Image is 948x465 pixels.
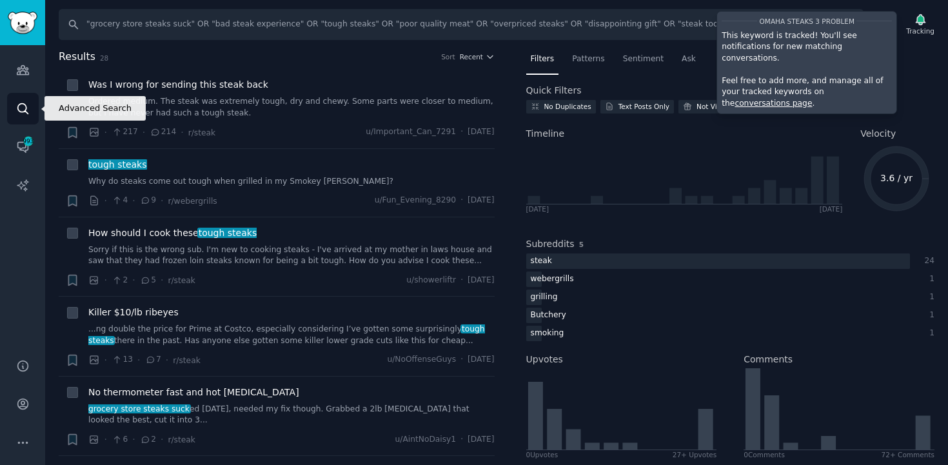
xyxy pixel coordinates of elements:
span: 6 [112,434,128,446]
div: 1 [923,292,935,303]
img: GummySearch logo [8,12,37,34]
a: 993 [7,131,39,163]
div: 1 [923,273,935,285]
a: Killer $10/lb ribeyes [88,306,179,319]
span: r/steak [173,356,201,365]
div: webergrills [526,272,578,288]
span: r/steak [188,128,216,137]
span: u/AintNoDaisy1 [395,434,456,446]
div: steak [526,253,557,270]
span: [DATE] [468,126,494,138]
span: u/Important_Can_7291 [366,126,456,138]
h2: Quick Filters [526,84,582,97]
a: Was I wrong for sending this steak back [88,78,268,92]
span: · [460,195,463,206]
span: grocery store steaks suck [87,404,190,413]
span: [DATE] [468,434,494,446]
div: 72+ Comments [882,450,934,459]
span: · [460,275,463,286]
span: 2 [112,275,128,286]
span: Velocity [860,127,896,141]
a: tough steaks [88,158,147,172]
span: How should I cook these [88,226,257,240]
span: · [161,433,163,446]
span: 2 [140,434,156,446]
div: Sort [441,52,455,61]
div: 27+ Upvotes [673,450,717,459]
span: Patterns [572,54,604,65]
span: 13 [112,354,133,366]
a: How should I cook thesetough steaks [88,226,257,240]
span: Timeline [526,127,565,141]
span: · [166,353,168,367]
span: tough steaks [87,159,148,170]
button: Recent [460,52,495,61]
text: 3.6 / yr [880,173,913,183]
div: [DATE] [526,204,549,213]
span: 217 [112,126,138,138]
h2: Comments [744,353,793,366]
span: · [132,194,135,208]
button: Tracking [902,11,939,38]
div: 0 Comment s [744,450,785,459]
a: ...ng double the price for Prime at Costco, especially considering I’ve gotten some surprisinglyt... [88,324,495,346]
span: · [181,126,183,139]
span: [DATE] [468,195,494,206]
span: 28 [100,54,108,62]
span: r/steak [168,276,195,285]
a: No thermometer fast and hot [MEDICAL_DATA] [88,386,299,399]
span: [DATE] [468,275,494,286]
div: grilling [526,290,562,306]
span: 7 [145,354,161,366]
span: u/Fun_Evening_8290 [375,195,456,206]
span: · [161,273,163,287]
span: · [104,433,107,446]
span: u/NoOffenseGuys [387,354,456,366]
span: · [132,433,135,446]
span: · [137,353,140,367]
span: Results [59,49,95,65]
span: 5 [140,275,156,286]
div: smoking [526,326,569,342]
div: 0 Upvote s [526,450,558,459]
div: Butchery [526,308,571,324]
div: Tracking [906,26,934,35]
span: Recent [460,52,483,61]
p: Feel free to add more, and manage all of your tracked keywords on the . [722,75,892,110]
div: No Duplicates [544,102,591,111]
span: Sentiment [623,54,664,65]
span: u/showerliftr [406,275,456,286]
span: Ask [682,54,696,65]
span: · [104,353,107,367]
span: · [132,273,135,287]
span: · [104,273,107,287]
p: This keyword is tracked! You'll see notifications for new matching conversations. [722,30,892,64]
span: 993 [23,137,34,146]
a: Why do steaks come out tough when grilled in my Smokey [PERSON_NAME]? [88,176,495,188]
div: 24 [923,255,935,267]
span: 4 [112,195,128,206]
h2: Upvotes [526,353,563,366]
span: · [460,434,463,446]
div: 1 [923,310,935,321]
span: 5 [579,241,584,248]
span: r/webergrills [168,197,217,206]
span: [DATE] [468,354,494,366]
div: Not Viewed Yet [696,102,747,111]
h2: Subreddits [526,237,575,251]
span: · [460,126,463,138]
a: conversations page [735,99,812,108]
span: 9 [140,195,156,206]
span: Filters [531,54,555,65]
span: r/steak [168,435,195,444]
a: grocery store steaks sucked [DATE], needed my fix though. Grabbed a 2lb [MEDICAL_DATA] that looke... [88,404,495,426]
div: [DATE] [820,204,843,213]
div: Text Posts Only [618,102,669,111]
input: Search Keyword [59,9,864,40]
div: 1 [923,328,935,339]
span: · [104,126,107,139]
span: · [161,194,163,208]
